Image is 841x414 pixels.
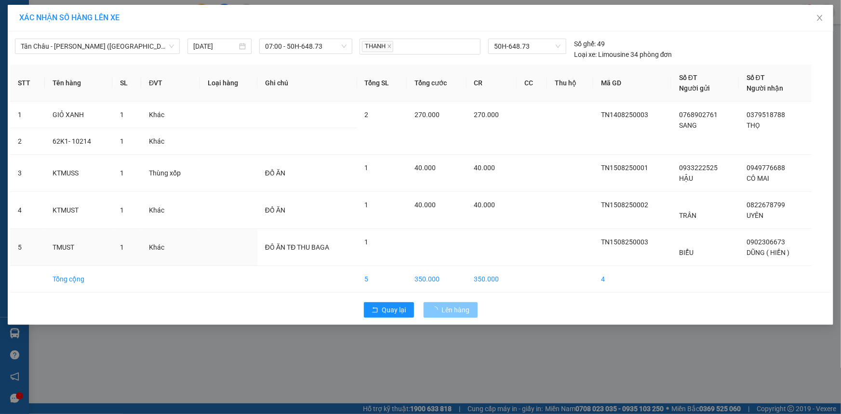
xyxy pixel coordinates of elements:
td: Tổng cộng [45,266,112,293]
th: CR [467,65,517,102]
td: 350.000 [467,266,517,293]
span: 1 [365,238,369,246]
span: ĐỒ ĂN [265,206,285,214]
td: TMUST [45,229,112,266]
span: 2 [365,111,369,119]
td: Khác [141,192,200,229]
span: THANH [362,41,393,52]
span: 1 [120,111,124,119]
span: Số ghế: [574,39,596,49]
span: UYÊN [747,212,763,219]
th: Tên hàng [45,65,112,102]
span: TN1408250003 [601,111,648,119]
span: 1 [365,164,369,172]
td: Khác [141,229,200,266]
span: rollback [372,307,378,314]
th: SL [112,65,141,102]
input: 15/08/2025 [193,41,237,52]
span: ĐÔ ĂN TĐ THU BAGA [265,243,330,251]
span: TN1508250001 [601,164,648,172]
span: TRÂN [679,212,696,219]
span: 1 [120,206,124,214]
span: CÔ MAI [747,174,769,182]
th: Ghi chú [257,65,357,102]
td: 350.000 [407,266,467,293]
td: 1 [10,102,45,128]
td: Khác [141,102,200,128]
span: 0933222525 [679,164,718,172]
button: rollbackQuay lại [364,302,414,318]
span: 50H-648.73 [494,39,561,53]
th: Mã GD [593,65,671,102]
td: 5 [10,229,45,266]
button: Close [806,5,833,32]
td: KTMUSS [45,155,112,192]
th: Tổng cước [407,65,467,102]
span: Số ĐT [747,74,765,81]
span: 40.000 [414,164,436,172]
span: 40.000 [414,201,436,209]
button: Lên hàng [424,302,478,318]
span: 0949776688 [747,164,785,172]
span: 1 [365,201,369,209]
span: 270.000 [474,111,499,119]
span: Lên hàng [442,305,470,315]
span: 40.000 [474,201,495,209]
span: Quay lại [382,305,406,315]
td: 4 [593,266,671,293]
span: THỌ [747,121,760,129]
span: Số ĐT [679,74,697,81]
span: close [816,14,824,22]
td: 4 [10,192,45,229]
span: 40.000 [474,164,495,172]
span: ĐỒ ĂN [265,169,285,177]
td: Thùng xốp [141,155,200,192]
td: GIỎ XANH [45,102,112,128]
span: Người nhận [747,84,783,92]
span: 270.000 [414,111,440,119]
span: 1 [120,169,124,177]
span: XÁC NHẬN SỐ HÀNG LÊN XE [19,13,120,22]
span: 07:00 - 50H-648.73 [265,39,347,53]
th: CC [517,65,547,102]
span: BIỂU [679,249,694,256]
td: KTMUST [45,192,112,229]
span: TN1508250002 [601,201,648,209]
td: 3 [10,155,45,192]
span: TN1508250003 [601,238,648,246]
div: Limousine 34 phòng đơn [574,49,672,60]
span: 0768902761 [679,111,718,119]
span: Tân Châu - Hồ Chí Minh (Giường) [21,39,174,53]
th: STT [10,65,45,102]
span: 0822678799 [747,201,785,209]
td: 5 [357,266,407,293]
span: 0379518788 [747,111,785,119]
span: 0902306673 [747,238,785,246]
td: 62K1- 10214 [45,128,112,155]
span: close [387,44,392,49]
span: Loại xe: [574,49,597,60]
td: Khác [141,128,200,155]
th: Thu hộ [547,65,593,102]
span: DŨNG ( HIỀN ) [747,249,789,256]
th: Loại hàng [200,65,257,102]
th: Tổng SL [357,65,407,102]
span: HẬU [679,174,693,182]
span: SANG [679,121,697,129]
span: Người gửi [679,84,710,92]
td: 2 [10,128,45,155]
span: loading [431,307,442,313]
span: 1 [120,243,124,251]
th: ĐVT [141,65,200,102]
span: 1 [120,137,124,145]
div: 49 [574,39,605,49]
